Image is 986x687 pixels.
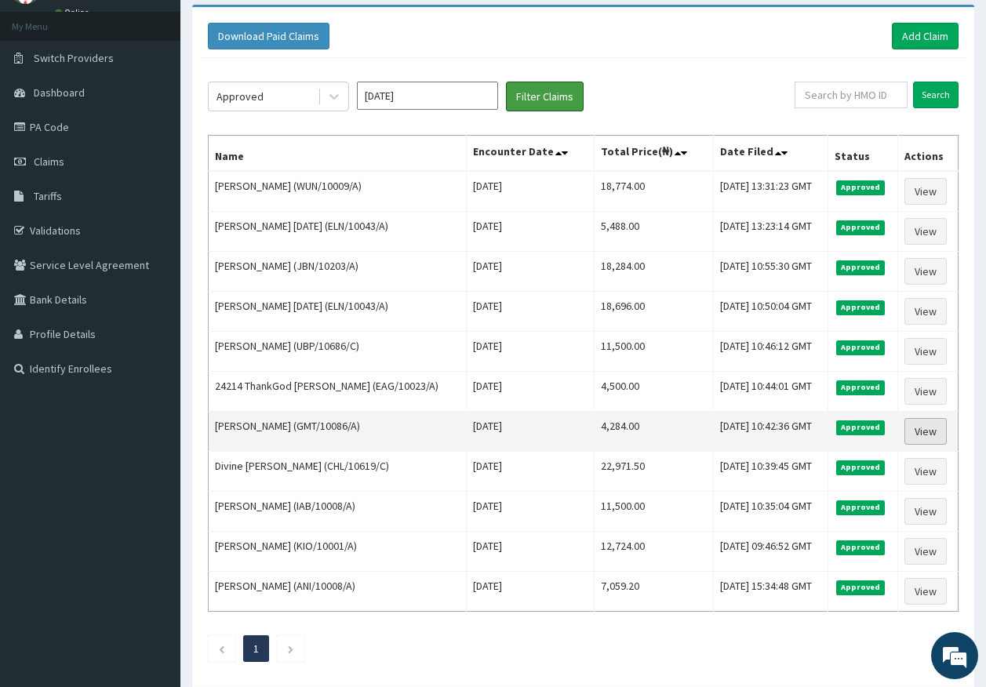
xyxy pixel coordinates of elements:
[713,292,828,332] td: [DATE] 10:50:04 GMT
[913,82,959,108] input: Search
[836,380,886,394] span: Approved
[795,82,908,108] input: Search by HMO ID
[904,338,947,365] a: View
[828,136,897,172] th: Status
[836,300,886,314] span: Approved
[209,332,467,372] td: [PERSON_NAME] (UBP/10686/C)
[892,23,959,49] a: Add Claim
[466,412,594,452] td: [DATE]
[836,220,886,234] span: Approved
[466,452,594,492] td: [DATE]
[713,572,828,612] td: [DATE] 15:34:48 GMT
[897,136,958,172] th: Actions
[466,372,594,412] td: [DATE]
[904,378,947,405] a: View
[904,458,947,485] a: View
[466,332,594,372] td: [DATE]
[836,420,886,434] span: Approved
[595,212,713,252] td: 5,488.00
[713,212,828,252] td: [DATE] 13:23:14 GMT
[34,154,64,169] span: Claims
[34,51,114,65] span: Switch Providers
[904,298,947,325] a: View
[209,532,467,572] td: [PERSON_NAME] (KIO/10001/A)
[209,212,467,252] td: [PERSON_NAME] [DATE] (ELN/10043/A)
[836,580,886,594] span: Approved
[595,332,713,372] td: 11,500.00
[904,538,947,565] a: View
[713,412,828,452] td: [DATE] 10:42:36 GMT
[209,452,467,492] td: Divine [PERSON_NAME] (CHL/10619/C)
[209,492,467,532] td: [PERSON_NAME] (IAB/10008/A)
[466,572,594,612] td: [DATE]
[713,492,828,532] td: [DATE] 10:35:04 GMT
[713,532,828,572] td: [DATE] 09:46:52 GMT
[466,532,594,572] td: [DATE]
[836,460,886,474] span: Approved
[209,372,467,412] td: 24214 ThankGod [PERSON_NAME] (EAG/10023/A)
[836,340,886,354] span: Approved
[595,492,713,532] td: 11,500.00
[713,372,828,412] td: [DATE] 10:44:01 GMT
[287,642,294,656] a: Next page
[209,292,467,332] td: [PERSON_NAME] [DATE] (ELN/10043/A)
[595,171,713,212] td: 18,774.00
[209,412,467,452] td: [PERSON_NAME] (GMT/10086/A)
[595,412,713,452] td: 4,284.00
[34,189,62,203] span: Tariffs
[209,572,467,612] td: [PERSON_NAME] (ANI/10008/A)
[713,332,828,372] td: [DATE] 10:46:12 GMT
[209,171,467,212] td: [PERSON_NAME] (WUN/10009/A)
[595,252,713,292] td: 18,284.00
[466,292,594,332] td: [DATE]
[595,452,713,492] td: 22,971.50
[253,642,259,656] a: Page 1 is your current page
[836,540,886,554] span: Approved
[506,82,584,111] button: Filter Claims
[904,418,947,445] a: View
[34,85,85,100] span: Dashboard
[904,258,947,285] a: View
[209,252,467,292] td: [PERSON_NAME] (JBN/10203/A)
[836,260,886,274] span: Approved
[904,578,947,605] a: View
[836,500,886,514] span: Approved
[209,136,467,172] th: Name
[466,492,594,532] td: [DATE]
[218,642,225,656] a: Previous page
[713,452,828,492] td: [DATE] 10:39:45 GMT
[357,82,498,110] input: Select Month and Year
[836,180,886,194] span: Approved
[904,498,947,525] a: View
[595,292,713,332] td: 18,696.00
[208,23,329,49] button: Download Paid Claims
[466,212,594,252] td: [DATE]
[216,89,264,104] div: Approved
[713,171,828,212] td: [DATE] 13:31:23 GMT
[466,171,594,212] td: [DATE]
[466,136,594,172] th: Encounter Date
[595,136,713,172] th: Total Price(₦)
[904,178,947,205] a: View
[595,572,713,612] td: 7,059.20
[595,532,713,572] td: 12,724.00
[595,372,713,412] td: 4,500.00
[904,218,947,245] a: View
[466,252,594,292] td: [DATE]
[713,136,828,172] th: Date Filed
[713,252,828,292] td: [DATE] 10:55:30 GMT
[55,7,93,18] a: Online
